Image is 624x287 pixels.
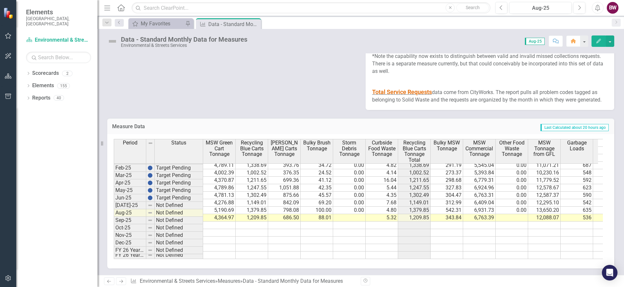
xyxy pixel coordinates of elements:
[3,7,15,19] img: ClearPoint Strategy
[366,192,398,199] td: 4.35
[607,2,618,14] button: BW
[236,162,268,169] td: 1,338.69
[366,207,398,214] td: 4.80
[528,162,561,169] td: 11,071.21
[333,162,366,169] td: 0.00
[114,247,146,254] td: FY 26 Year End
[301,184,333,192] td: 42.35
[114,209,146,217] td: Aug-25
[496,162,528,169] td: 0.00
[463,207,496,214] td: 6,931.73
[431,199,463,207] td: 312.99
[268,214,301,222] td: 686.50
[203,184,236,192] td: 4,789.86
[112,124,273,130] h3: Measure Data
[148,173,153,178] img: BgCOk07PiH71IgAAAABJRU5ErkJggg==
[114,179,146,187] td: Apr-25
[203,207,236,214] td: 5,190.69
[367,140,396,157] span: Curbside Food Waste Tonnage
[203,214,236,222] td: 4,364.97
[466,5,480,10] span: Search
[155,179,203,187] td: Target Pending
[301,162,333,169] td: 34.72
[26,8,91,16] span: Elements
[431,162,463,169] td: 291.19
[203,162,236,169] td: 4,789.11
[525,38,545,45] span: Aug-25
[148,188,153,193] img: BgCOk07PiH71IgAAAABJRU5ErkJggg==
[561,192,593,199] td: 590
[398,177,431,184] td: 1,211.65
[155,187,203,194] td: Target Pending
[32,70,59,77] a: Scorecards
[130,20,184,28] a: My Favorites
[398,214,431,222] td: 1,209.85
[463,177,496,184] td: 6,779.31
[32,94,50,102] a: Reports
[208,20,259,28] div: Data - Standard Monthly Data for Measures
[155,164,203,172] td: Target Pending
[268,207,301,214] td: 798.08
[155,209,203,217] td: Not Defined
[561,184,593,192] td: 623
[372,87,608,104] p: data come from CityWorks. The report pulls all problem codes tagged as belonging to Solid Waste a...
[302,140,331,151] span: Bulky Brush Tonnage
[561,162,593,169] td: 687
[301,169,333,177] td: 24.52
[496,207,528,214] td: 0.00
[155,239,203,247] td: Not Defined
[268,169,301,177] td: 376.35
[148,253,153,258] img: 8DAGhfEEPCf229AAAAAElFTkSuQmCC
[155,202,203,209] td: Not Defined
[528,177,561,184] td: 11,779.52
[114,239,146,247] td: Dec-25
[268,199,301,207] td: 842.09
[398,207,431,214] td: 1,379.85
[114,202,146,209] td: [DATE]-25
[333,184,366,192] td: 0.00
[114,187,146,194] td: May-25
[529,140,559,157] span: MSW Tonnage from GFL
[114,217,146,224] td: Sep-25
[121,36,247,43] div: Data - Standard Monthly Data for Measures
[236,214,268,222] td: 1,209.85
[431,184,463,192] td: 327.83
[333,207,366,214] td: 0.00
[431,169,463,177] td: 273.37
[301,199,333,207] td: 69.20
[155,232,203,239] td: Not Defined
[334,140,364,157] span: Storm Debris Tonnage
[399,140,429,163] span: Recycling Blue Carts Tonnage Total
[562,140,591,151] span: Garbage Loads
[561,177,593,184] td: 592
[114,194,146,202] td: Jun-25
[561,169,593,177] td: 548
[333,177,366,184] td: 0.00
[155,252,203,259] td: Not Defined
[561,199,593,207] td: 542
[62,71,72,76] div: 2
[463,192,496,199] td: 6,763.31
[431,207,463,214] td: 542.31
[366,169,398,177] td: 4.14
[141,20,184,28] div: My Favorites
[203,169,236,177] td: 4,002.39
[463,214,496,222] td: 6,763.39
[512,4,569,12] div: Aug-25
[268,162,301,169] td: 393.76
[528,199,561,207] td: 12,295.10
[140,278,215,284] a: Environmental & Streets Services
[26,16,91,27] small: [GEOGRAPHIC_DATA], [GEOGRAPHIC_DATA]
[148,233,153,238] img: 8DAGhfEEPCf229AAAAAElFTkSuQmCC
[148,210,153,215] img: 8DAGhfEEPCf229AAAAAElFTkSuQmCC
[301,214,333,222] td: 88.01
[528,214,561,222] td: 12,088.07
[26,36,91,44] a: Environmental & Streets Services
[372,89,432,95] span: Total Service Requests
[107,36,118,47] img: Not Defined
[236,207,268,214] td: 1,379.85
[431,192,463,199] td: 304.47
[268,184,301,192] td: 1,051.88
[456,3,489,12] button: Search
[114,224,146,232] td: Oct-25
